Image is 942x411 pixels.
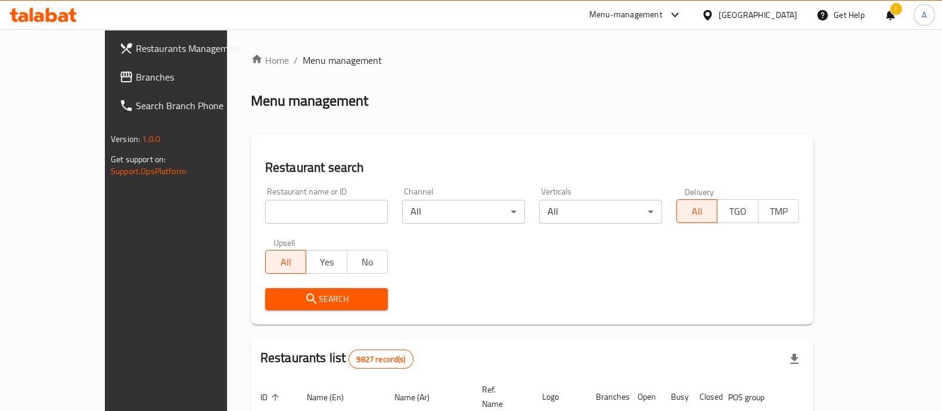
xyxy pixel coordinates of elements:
span: Restaurants Management [136,41,253,55]
span: No [352,254,383,271]
div: Export file [780,345,809,373]
div: Menu-management [589,8,663,22]
span: ID [260,390,283,404]
div: [GEOGRAPHIC_DATA] [719,8,797,21]
h2: Restaurant search [265,159,799,177]
label: Upsell [273,238,296,246]
h2: Restaurants list [260,349,414,369]
button: All [265,250,306,274]
span: Search [275,292,378,307]
button: TGO [717,199,758,223]
span: Menu management [303,53,382,67]
input: Search for restaurant name or ID.. [265,200,388,224]
span: POS group [728,390,780,404]
div: All [539,200,662,224]
a: Support.OpsPlatform [111,163,186,179]
li: / [294,53,298,67]
span: A [922,8,927,21]
span: All [271,254,301,271]
button: Search [265,288,388,310]
span: Get support on: [111,152,166,167]
div: All [402,200,525,224]
label: Delivery [685,187,714,196]
h2: Menu management [251,91,368,110]
button: No [347,250,388,274]
span: 9827 record(s) [349,354,412,365]
a: Home [251,53,289,67]
span: Name (Ar) [394,390,445,404]
nav: breadcrumb [251,53,813,67]
a: Branches [110,63,262,91]
span: Yes [311,254,342,271]
span: Search Branch Phone [136,98,253,113]
span: TGO [722,203,753,220]
span: Version: [111,131,140,147]
span: 1.0.0 [142,131,160,147]
a: Restaurants Management [110,34,262,63]
span: All [682,203,713,220]
span: Name (En) [307,390,359,404]
span: Branches [136,70,253,84]
a: Search Branch Phone [110,91,262,120]
button: Yes [306,250,347,274]
button: All [676,199,717,223]
button: TMP [758,199,799,223]
span: TMP [763,203,794,220]
div: Total records count [349,350,413,369]
span: Ref. Name [482,382,518,411]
